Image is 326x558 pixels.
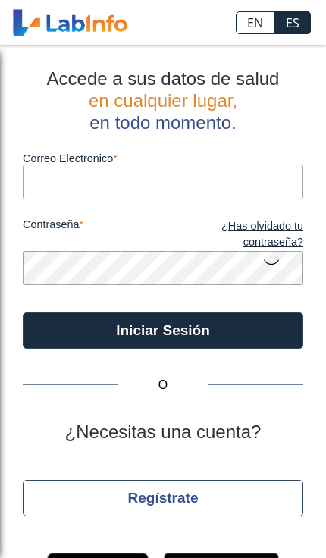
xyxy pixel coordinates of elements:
span: en todo momento. [89,112,236,133]
span: en cualquier lugar, [89,90,237,111]
button: Iniciar Sesión [23,312,303,349]
label: Correo Electronico [23,152,303,165]
span: O [118,376,208,394]
span: Accede a sus datos de salud [47,68,280,89]
label: contraseña [23,218,163,251]
a: EN [236,11,274,34]
h2: ¿Necesitas una cuenta? [23,422,303,444]
a: ¿Has olvidado tu contraseña? [163,218,303,251]
button: Regístrate [23,480,303,516]
a: ES [274,11,311,34]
